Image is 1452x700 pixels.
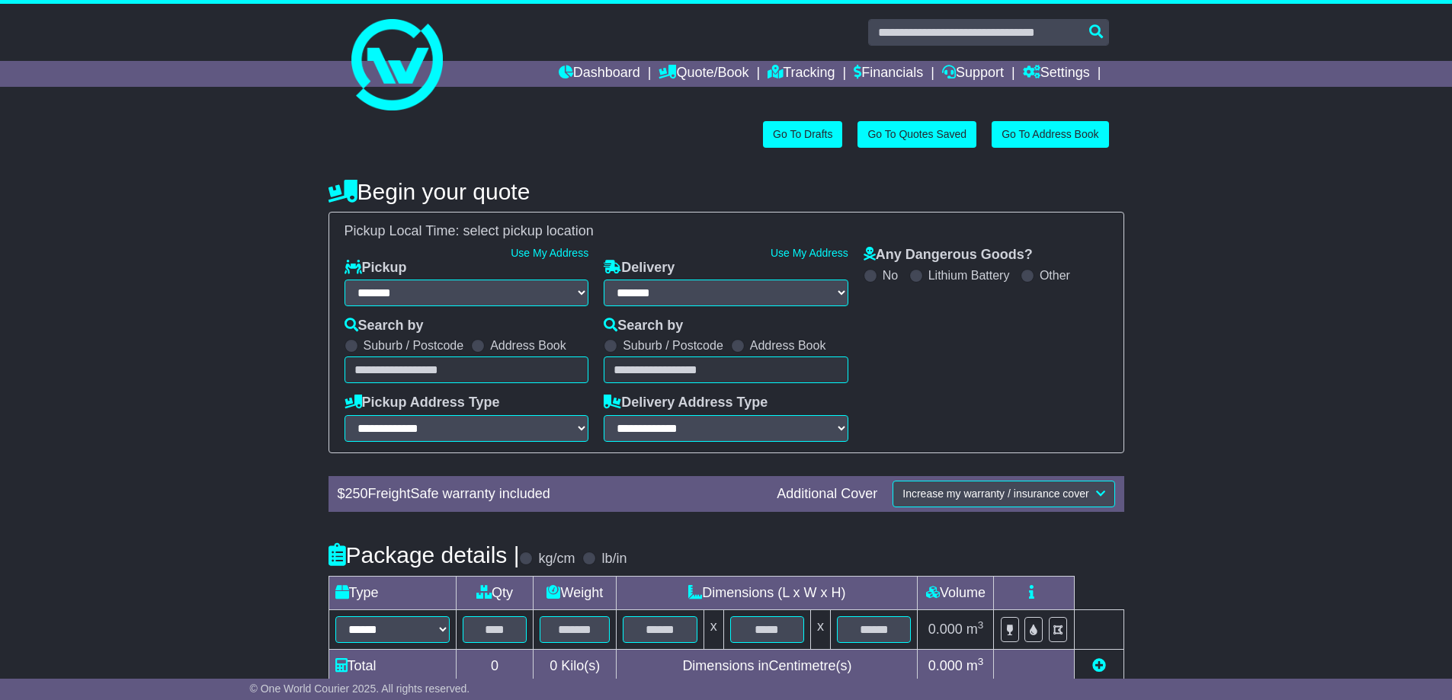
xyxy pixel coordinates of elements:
span: 0.000 [928,658,963,673]
label: Delivery Address Type [604,395,768,411]
a: Support [942,61,1004,87]
span: Increase my warranty / insurance cover [902,487,1088,500]
label: kg/cm [538,551,575,567]
td: x [704,609,723,649]
a: Go To Quotes Saved [857,121,976,148]
a: Dashboard [559,61,640,87]
a: Go To Address Book [992,121,1108,148]
span: m [966,658,984,673]
td: Weight [534,576,617,609]
td: Dimensions (L x W x H) [617,576,918,609]
label: Address Book [490,338,566,353]
sup: 3 [978,656,984,667]
label: Any Dangerous Goods? [864,247,1033,264]
a: Quote/Book [659,61,748,87]
a: Settings [1023,61,1090,87]
a: Tracking [768,61,835,87]
label: Delivery [604,260,675,276]
h4: Package details | [329,542,520,567]
span: 0 [550,658,557,673]
td: Kilo(s) [534,649,617,682]
label: Suburb / Postcode [623,338,723,353]
label: No [883,268,898,283]
a: Use My Address [511,247,588,259]
a: Financials [854,61,923,87]
label: Suburb / Postcode [364,338,464,353]
label: Pickup Address Type [345,395,500,411]
label: Search by [604,318,683,334]
td: x [811,609,831,649]
label: lb/in [601,551,627,567]
label: Lithium Battery [928,268,1010,283]
span: select pickup location [463,223,594,238]
div: Additional Cover [769,486,885,503]
td: Type [329,576,456,609]
span: 250 [345,486,368,501]
label: Search by [345,318,424,334]
h4: Begin your quote [329,179,1124,204]
a: Add new item [1092,658,1106,673]
td: Qty [456,576,534,609]
td: Total [329,649,456,682]
span: m [966,622,984,637]
span: © One World Courier 2025. All rights reserved. [250,682,470,695]
td: 0 [456,649,534,682]
label: Other [1040,268,1070,283]
div: Pickup Local Time: [337,223,1116,240]
a: Use My Address [771,247,848,259]
label: Pickup [345,260,407,276]
button: Increase my warranty / insurance cover [893,481,1114,507]
div: $ FreightSafe warranty included [330,486,770,503]
a: Go To Drafts [763,121,842,148]
span: 0.000 [928,622,963,637]
td: Dimensions in Centimetre(s) [617,649,918,682]
label: Address Book [750,338,826,353]
sup: 3 [978,619,984,631]
td: Volume [918,576,994,609]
